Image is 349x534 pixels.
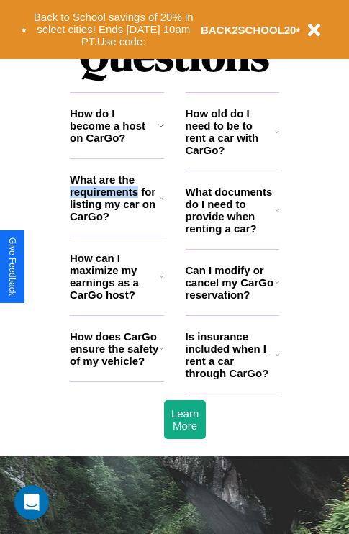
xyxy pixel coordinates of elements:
[186,264,275,301] h3: Can I modify or cancel my CarGo reservation?
[14,485,49,520] iframe: Intercom live chat
[164,400,206,439] button: Learn More
[70,330,160,367] h3: How does CarGo ensure the safety of my vehicle?
[70,107,158,144] h3: How do I become a host on CarGo?
[70,173,160,222] h3: What are the requirements for listing my car on CarGo?
[186,186,276,235] h3: What documents do I need to provide when renting a car?
[186,330,276,379] h3: Is insurance included when I rent a car through CarGo?
[186,107,276,156] h3: How old do I need to be to rent a car with CarGo?
[7,237,17,296] div: Give Feedback
[70,252,160,301] h3: How can I maximize my earnings as a CarGo host?
[201,24,296,36] b: BACK2SCHOOL20
[27,7,201,52] button: Back to School savings of 20% in select cities! Ends [DATE] 10am PT.Use code:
